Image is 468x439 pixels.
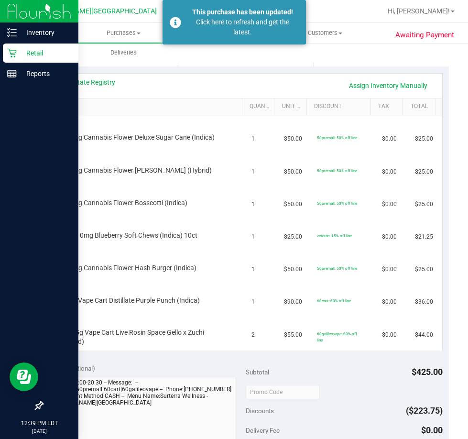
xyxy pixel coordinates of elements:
[60,263,196,273] span: FT 3.5g Cannabis Flower Hash Burger (Indica)
[415,297,433,307] span: $36.00
[98,48,150,57] span: Deliveries
[284,297,302,307] span: $90.00
[186,7,299,17] div: This purchase has been updated!
[415,232,433,241] span: $21.25
[251,297,255,307] span: 1
[382,265,397,274] span: $0.00
[411,103,432,110] a: Total
[343,77,434,94] a: Assign Inventory Manually
[17,27,74,38] p: Inventory
[284,200,302,209] span: $50.00
[246,427,280,434] span: Delivery Fee
[60,296,200,305] span: FT 1g Vape Cart Distillate Purple Punch (Indica)
[224,23,425,43] a: Customers
[415,265,433,274] span: $25.00
[7,69,17,78] inline-svg: Reports
[225,29,425,37] span: Customers
[284,134,302,143] span: $50.00
[17,47,74,59] p: Retail
[382,330,397,340] span: $0.00
[317,331,357,342] span: 60galileovape: 60% off line
[421,425,443,435] span: $0.00
[23,23,224,43] a: Purchases
[251,134,255,143] span: 1
[317,298,351,303] span: 60cart: 60% off line
[415,134,433,143] span: $25.00
[314,103,367,110] a: Discount
[415,330,433,340] span: $44.00
[60,166,212,175] span: FT 3.5g Cannabis Flower [PERSON_NAME] (Hybrid)
[251,167,255,176] span: 1
[284,232,302,241] span: $25.00
[23,29,224,37] span: Purchases
[317,135,357,140] span: 50premall: 50% off line
[412,367,443,377] span: $425.00
[382,167,397,176] span: $0.00
[7,28,17,37] inline-svg: Inventory
[317,266,357,271] span: 50premall: 50% off line
[251,200,255,209] span: 1
[246,368,269,376] span: Subtotal
[60,328,226,346] span: GL 0.5g Vape Cart Live Rosin Space Gello x Zuchi (Hybrid)
[378,103,399,110] a: Tax
[251,265,255,274] span: 1
[7,48,17,58] inline-svg: Retail
[251,330,255,340] span: 2
[246,402,274,419] span: Discounts
[186,17,299,37] div: Click here to refresh and get the latest.
[10,362,38,391] iframe: Resource center
[17,68,74,79] p: Reports
[4,428,74,435] p: [DATE]
[317,233,352,238] span: veteran: 15% off line
[415,200,433,209] span: $25.00
[251,232,255,241] span: 1
[382,232,397,241] span: $0.00
[58,77,115,87] a: View State Registry
[56,103,239,110] a: SKU
[284,167,302,176] span: $50.00
[60,133,215,142] span: FT 3.5g Cannabis Flower Deluxe Sugar Cane (Indica)
[4,419,74,428] p: 12:39 PM EDT
[60,231,197,240] span: WNA 10mg Blueberry Soft Chews (Indica) 10ct
[382,134,397,143] span: $0.00
[317,168,357,173] span: 50premall: 50% off line
[23,43,224,63] a: Deliveries
[60,198,187,208] span: FT 3.5g Cannabis Flower Bosscotti (Indica)
[395,30,454,41] span: Awaiting Payment
[284,330,302,340] span: $55.00
[250,103,271,110] a: Quantity
[415,167,433,176] span: $25.00
[406,406,443,416] span: ($223.75)
[284,265,302,274] span: $50.00
[246,385,320,399] input: Promo Code
[317,201,357,206] span: 50premall: 50% off line
[39,7,157,15] span: [PERSON_NAME][GEOGRAPHIC_DATA]
[382,297,397,307] span: $0.00
[388,7,450,15] span: Hi, [PERSON_NAME]!
[282,103,303,110] a: Unit Price
[382,200,397,209] span: $0.00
